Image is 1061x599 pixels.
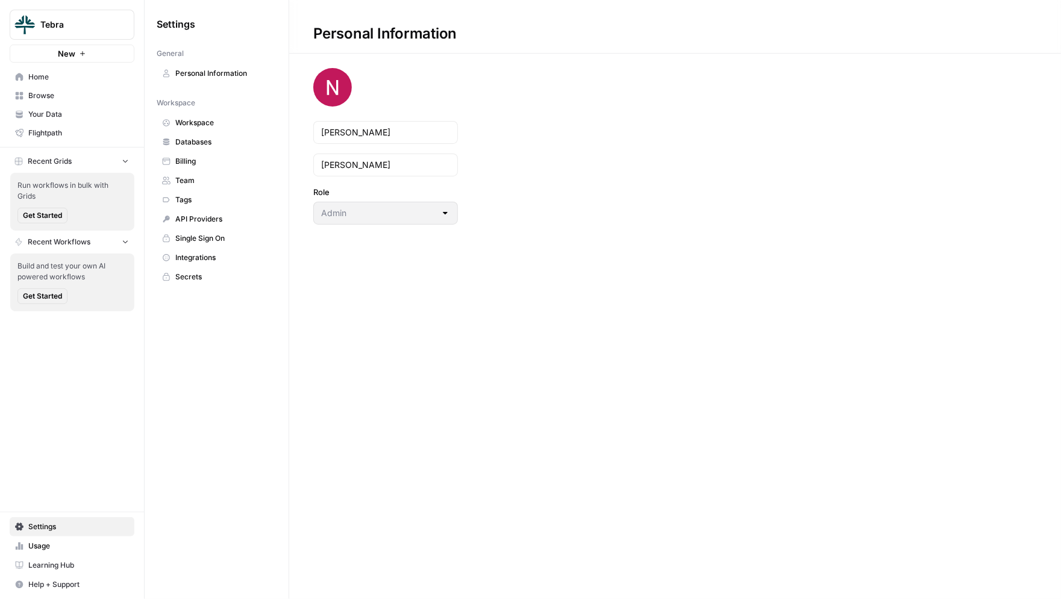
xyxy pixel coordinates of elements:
[28,90,129,101] span: Browse
[10,105,134,124] a: Your Data
[17,180,127,202] span: Run workflows in bulk with Grids
[157,132,277,152] a: Databases
[175,117,271,128] span: Workspace
[175,214,271,225] span: API Providers
[157,98,195,108] span: Workspace
[175,137,271,147] span: Databases
[28,128,129,138] span: Flightpath
[23,210,62,221] span: Get Started
[28,521,129,532] span: Settings
[10,233,134,251] button: Recent Workflows
[10,67,134,87] a: Home
[157,229,277,248] a: Single Sign On
[10,123,134,143] a: Flightpath
[175,233,271,244] span: Single Sign On
[10,556,134,575] a: Learning Hub
[28,156,72,167] span: Recent Grids
[14,14,36,36] img: Tebra Logo
[58,48,75,60] span: New
[10,152,134,170] button: Recent Grids
[10,536,134,556] a: Usage
[10,45,134,63] button: New
[28,72,129,82] span: Home
[157,64,277,83] a: Personal Information
[28,579,129,590] span: Help + Support
[40,19,113,31] span: Tebra
[157,171,277,190] a: Team
[10,517,134,536] a: Settings
[17,261,127,282] span: Build and test your own AI powered workflows
[17,288,67,304] button: Get Started
[28,237,90,247] span: Recent Workflows
[313,186,458,198] label: Role
[157,152,277,171] a: Billing
[10,86,134,105] a: Browse
[175,68,271,79] span: Personal Information
[10,575,134,594] button: Help + Support
[17,208,67,223] button: Get Started
[157,113,277,132] a: Workspace
[28,109,129,120] span: Your Data
[175,156,271,167] span: Billing
[157,190,277,209] a: Tags
[289,24,481,43] div: Personal Information
[10,10,134,40] button: Workspace: Tebra
[157,248,277,267] a: Integrations
[313,68,352,107] img: avatar
[157,209,277,229] a: API Providers
[28,560,129,571] span: Learning Hub
[157,17,195,31] span: Settings
[28,541,129,551] span: Usage
[175,252,271,263] span: Integrations
[175,194,271,205] span: Tags
[175,175,271,186] span: Team
[175,272,271,282] span: Secrets
[157,48,184,59] span: General
[23,291,62,302] span: Get Started
[157,267,277,287] a: Secrets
